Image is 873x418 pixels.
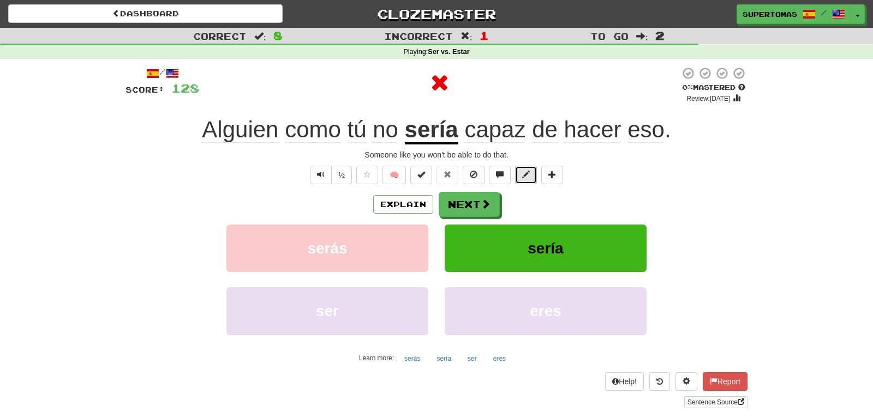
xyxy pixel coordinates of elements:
[382,166,406,184] button: 🧠
[682,83,693,92] span: 0 %
[316,302,339,319] span: ser
[125,149,748,160] div: Someone like you won't be able to do that.
[348,117,367,143] span: tú
[687,95,731,102] small: Review: [DATE]
[541,166,563,184] button: Add to collection (alt+a)
[445,287,647,335] button: eres
[439,192,500,217] button: Next
[430,350,457,367] button: sería
[356,166,378,184] button: Favorite sentence (alt+f)
[405,117,458,144] u: sería
[254,32,266,41] span: :
[410,166,432,184] button: Set this sentence to 100% Mastered (alt+m)
[627,117,665,143] span: eso
[331,166,352,184] button: ½
[462,350,483,367] button: ser
[528,240,563,257] span: sería
[564,117,621,143] span: hacer
[285,117,341,143] span: como
[649,372,670,391] button: Round history (alt+y)
[125,85,165,94] span: Score:
[359,354,394,362] small: Learn more:
[373,117,398,143] span: no
[590,31,629,41] span: To go
[461,32,473,41] span: :
[384,31,453,41] span: Incorrect
[445,225,647,272] button: sería
[373,195,433,214] button: Explain
[299,4,573,23] a: Clozemaster
[821,9,827,16] span: /
[605,372,644,391] button: Help!
[487,350,512,367] button: eres
[737,4,851,24] a: SuperTomas /
[684,396,748,408] a: Sentence Source
[464,117,525,143] span: capaz
[743,9,797,19] span: SuperTomas
[273,29,283,42] span: 8
[307,240,347,257] span: serás
[226,225,428,272] button: serás
[680,83,748,93] div: Mastered
[428,48,469,56] strong: Ser vs. Estar
[530,302,561,319] span: eres
[489,166,511,184] button: Discuss sentence (alt+u)
[515,166,537,184] button: Edit sentence (alt+d)
[202,117,278,143] span: Alguien
[226,287,428,335] button: ser
[125,66,199,80] div: /
[193,31,247,41] span: Correct
[436,166,458,184] button: Reset to 0% Mastered (alt+r)
[463,166,485,184] button: Ignore sentence (alt+i)
[703,372,748,391] button: Report
[480,29,489,42] span: 1
[636,32,648,41] span: :
[532,117,558,143] span: de
[458,117,671,143] span: .
[308,166,352,184] div: Text-to-speech controls
[398,350,426,367] button: serás
[310,166,332,184] button: Play sentence audio (ctl+space)
[655,29,665,42] span: 2
[8,4,283,23] a: Dashboard
[171,81,199,95] span: 128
